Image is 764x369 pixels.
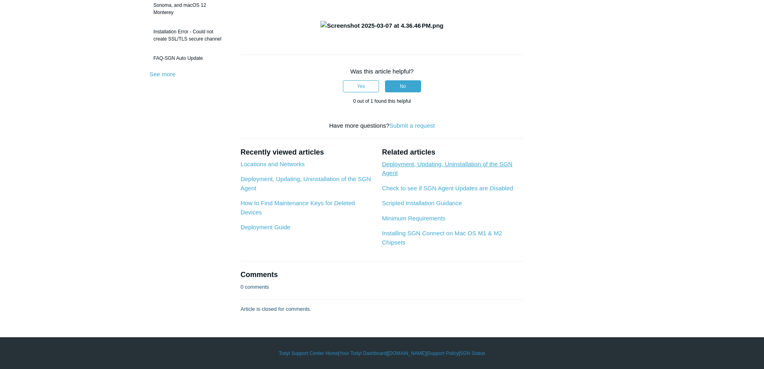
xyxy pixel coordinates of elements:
[241,224,290,230] a: Deployment Guide
[241,283,269,291] p: 0 comments
[150,71,176,77] a: See more
[150,350,615,357] div: | | | |
[382,185,513,192] a: Check to see if SGN Agent Updates are Disabled
[150,51,229,66] a: FAQ-SGN Auto Update
[385,80,421,92] button: This article was not helpful
[382,147,523,158] h2: Related articles
[382,230,502,246] a: Installing SGN Connect on Mac OS M1 & M2 Chipsets
[382,161,512,177] a: Deployment, Updating, Uninstallation of the SGN Agent
[241,200,355,216] a: How to Find Maintenance Keys for Deleted Devices
[460,350,485,357] a: SGN Status
[241,147,374,158] h2: Recently viewed articles
[389,122,435,129] a: Submit a request
[150,24,229,47] a: Installation Error - Could not create SSL/TLS secure channel
[353,98,411,104] span: 0 out of 1 found this helpful
[351,68,414,75] span: Was this article helpful?
[382,215,445,222] a: Minimum Requirements
[382,200,462,206] a: Scripted Installation Guidance
[428,350,458,357] a: Support Policy
[339,350,386,357] a: Your Todyl Dashboard
[388,350,426,357] a: [DOMAIN_NAME]
[320,21,444,31] img: Screenshot 2025-03-07 at 4.36.46 PM.png
[241,175,371,192] a: Deployment, Updating, Uninstallation of the SGN Agent
[241,161,305,167] a: Locations and Networks
[241,269,524,280] h2: Comments
[279,350,338,357] a: Todyl Support Center Home
[241,305,311,313] p: Article is closed for comments.
[241,121,524,130] div: Have more questions?
[343,80,379,92] button: This article was helpful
